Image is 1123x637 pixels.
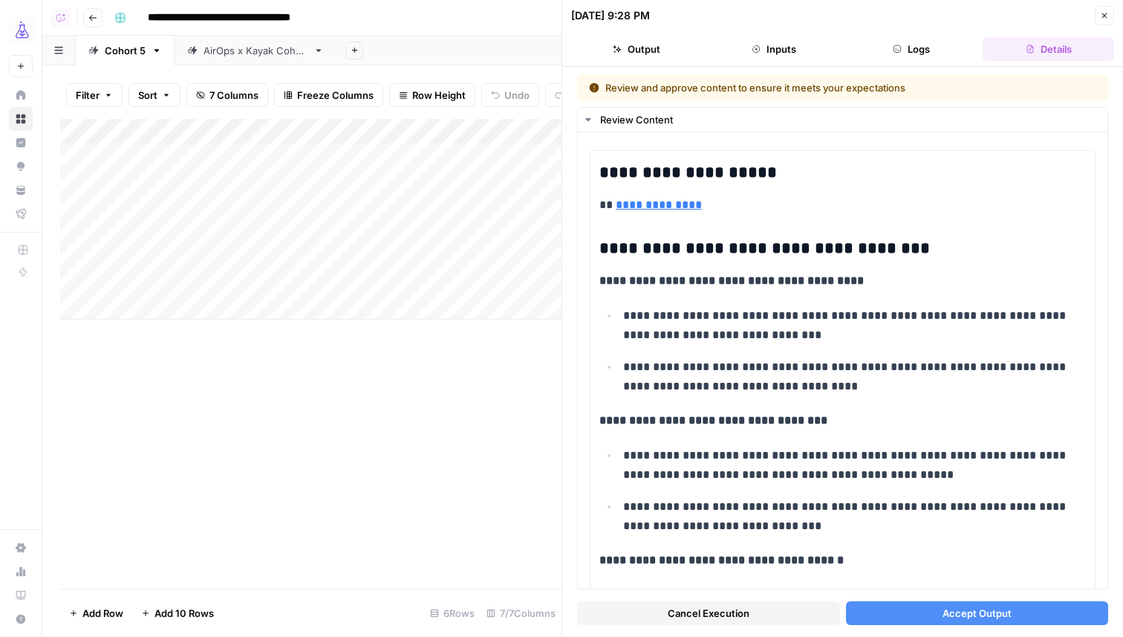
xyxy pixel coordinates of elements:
button: Cancel Execution [577,601,840,625]
button: Sort [128,83,180,107]
a: Usage [9,560,33,583]
button: 7 Columns [186,83,268,107]
button: Inputs [709,37,840,61]
a: Home [9,83,33,107]
button: Filter [66,83,123,107]
div: 6 Rows [424,601,481,625]
div: 7/7 Columns [481,601,561,625]
button: Add 10 Rows [132,601,223,625]
button: Logs [846,37,977,61]
button: Add Row [60,601,132,625]
a: Settings [9,536,33,560]
button: Accept Output [846,601,1109,625]
span: Accept Output [943,606,1012,621]
a: Opportunities [9,155,33,178]
span: Undo [504,88,530,103]
a: Flightpath [9,202,33,226]
span: Cancel Execution [668,606,749,621]
span: Sort [138,88,157,103]
div: [DATE] 9:28 PM [571,8,650,23]
div: Review Content [600,112,1098,127]
button: Freeze Columns [274,83,383,107]
a: Browse [9,107,33,131]
span: Row Height [412,88,466,103]
button: Help + Support [9,607,33,631]
a: Learning Hub [9,583,33,607]
span: Freeze Columns [297,88,374,103]
a: Cohort 5 [76,36,175,65]
div: AirOps x Kayak Cohort [204,43,307,58]
button: Row Height [389,83,475,107]
span: Add 10 Rows [154,606,214,621]
a: Insights [9,131,33,155]
span: Add Row [82,606,123,621]
button: Output [571,37,703,61]
img: AirOps Growth Logo [9,17,36,44]
a: AirOps x Kayak Cohort [175,36,336,65]
button: Undo [481,83,539,107]
div: Review and approve content to ensure it meets your expectations [589,80,1001,95]
button: Workspace: AirOps Growth [9,12,33,49]
div: Cohort 5 [105,43,146,58]
button: Details [983,37,1114,61]
button: Review Content [578,108,1107,132]
a: Your Data [9,178,33,202]
span: 7 Columns [209,88,258,103]
span: Filter [76,88,100,103]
